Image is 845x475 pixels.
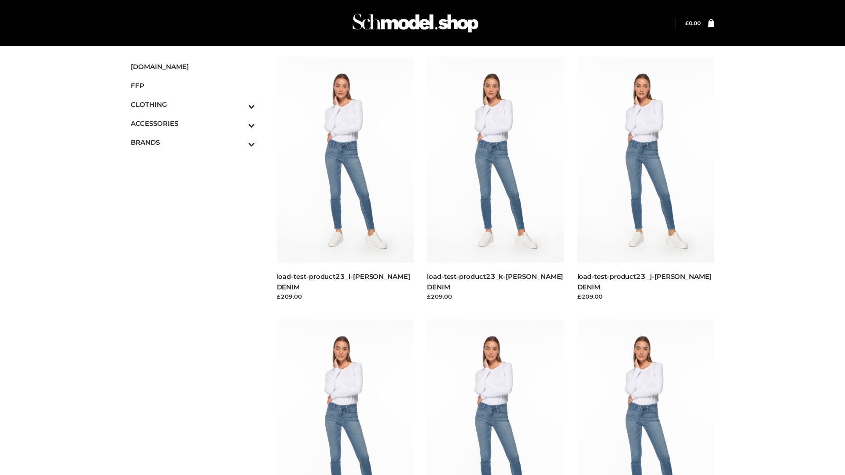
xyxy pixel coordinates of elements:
span: CLOTHING [131,99,255,110]
a: BRANDSToggle Submenu [131,133,255,152]
span: BRANDS [131,137,255,147]
div: £209.00 [577,292,715,301]
a: [DOMAIN_NAME] [131,57,255,76]
button: Toggle Submenu [224,133,255,152]
bdi: 0.00 [685,20,701,26]
a: load-test-product23_j-[PERSON_NAME] DENIM [577,272,712,291]
span: FFP [131,80,255,91]
button: Toggle Submenu [224,95,255,114]
a: load-test-product23_l-[PERSON_NAME] DENIM [277,272,410,291]
button: Toggle Submenu [224,114,255,133]
a: CLOTHINGToggle Submenu [131,95,255,114]
a: £0.00 [685,20,701,26]
a: FFP [131,76,255,95]
span: ACCESSORIES [131,118,255,128]
a: load-test-product23_k-[PERSON_NAME] DENIM [427,272,563,291]
div: £209.00 [277,292,414,301]
span: £ [685,20,689,26]
img: Schmodel Admin 964 [349,6,481,40]
div: £209.00 [427,292,564,301]
span: [DOMAIN_NAME] [131,62,255,72]
a: ACCESSORIESToggle Submenu [131,114,255,133]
